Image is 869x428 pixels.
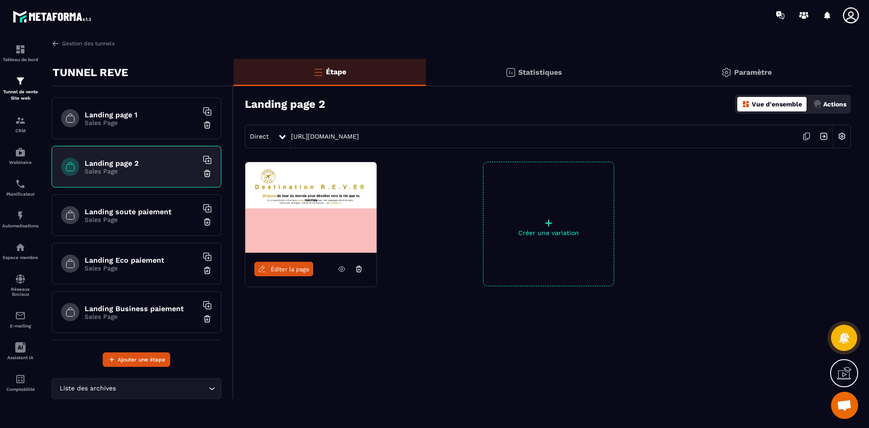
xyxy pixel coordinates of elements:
[505,67,516,78] img: stats.20deebd0.svg
[203,120,212,130] img: trash
[245,98,325,111] h3: Landing page 2
[2,255,38,260] p: Espace membre
[2,140,38,172] a: automationsautomationsWebinaire
[85,304,198,313] h6: Landing Business paiement
[85,111,198,119] h6: Landing page 1
[15,210,26,221] img: automations
[13,8,94,25] img: logo
[15,147,26,158] img: automations
[15,76,26,87] img: formation
[2,355,38,360] p: Assistant IA
[254,262,313,276] a: Éditer la page
[313,67,324,77] img: bars-o.4a397970.svg
[53,63,128,82] p: TUNNEL REVE
[15,310,26,321] img: email
[518,68,562,77] p: Statistiques
[326,67,346,76] p: Étape
[57,384,118,394] span: Liste des archives
[85,264,198,272] p: Sales Page
[2,367,38,399] a: accountantaccountantComptabilité
[52,39,60,48] img: arrow
[15,374,26,385] img: accountant
[2,89,38,101] p: Tunnel de vente Site web
[831,392,858,419] div: Ouvrir le chat
[2,235,38,267] a: automationsautomationsEspace membre
[291,133,359,140] a: [URL][DOMAIN_NAME]
[833,128,850,145] img: setting-w.858f3a88.svg
[52,39,115,48] a: Gestion des tunnels
[85,119,198,126] p: Sales Page
[742,100,750,108] img: dashboard-orange.40269519.svg
[85,159,198,168] h6: Landing page 2
[85,313,198,320] p: Sales Page
[815,128,832,145] img: arrow-next.bcc2205e.svg
[85,256,198,264] h6: Landing Eco paiement
[734,68,772,77] p: Paramètre
[118,355,165,364] span: Ajouter une étape
[2,267,38,303] a: social-networksocial-networkRéseaux Sociaux
[118,384,206,394] input: Search for option
[203,217,212,226] img: trash
[15,44,26,55] img: formation
[752,101,802,108] p: Vue d'ensemble
[813,100,821,108] img: actions.d6e523a2.png
[203,314,212,323] img: trash
[15,115,26,126] img: formation
[203,169,212,178] img: trash
[85,168,198,175] p: Sales Page
[2,69,38,108] a: formationformationTunnel de vente Site web
[2,287,38,297] p: Réseaux Sociaux
[2,192,38,197] p: Planificateur
[2,160,38,165] p: Webinaire
[2,108,38,140] a: formationformationCRM
[483,216,614,229] p: +
[203,266,212,275] img: trash
[2,335,38,367] a: Assistant IA
[250,133,269,140] span: Direct
[2,303,38,335] a: emailemailE-mailing
[2,172,38,203] a: schedulerschedulerPlanificateur
[15,178,26,189] img: scheduler
[85,207,198,216] h6: Landing soute paiement
[52,378,221,399] div: Search for option
[245,162,377,253] img: image
[15,242,26,253] img: automations
[2,223,38,228] p: Automatisations
[15,274,26,284] img: social-network
[483,229,614,236] p: Créer une variation
[103,352,170,367] button: Ajouter une étape
[2,203,38,235] a: automationsautomationsAutomatisations
[2,57,38,62] p: Tableau de bord
[2,37,38,69] a: formationformationTableau de bord
[85,216,198,223] p: Sales Page
[721,67,732,78] img: setting-gr.5f69749f.svg
[2,323,38,328] p: E-mailing
[271,266,310,273] span: Éditer la page
[823,101,846,108] p: Actions
[2,128,38,133] p: CRM
[2,387,38,392] p: Comptabilité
